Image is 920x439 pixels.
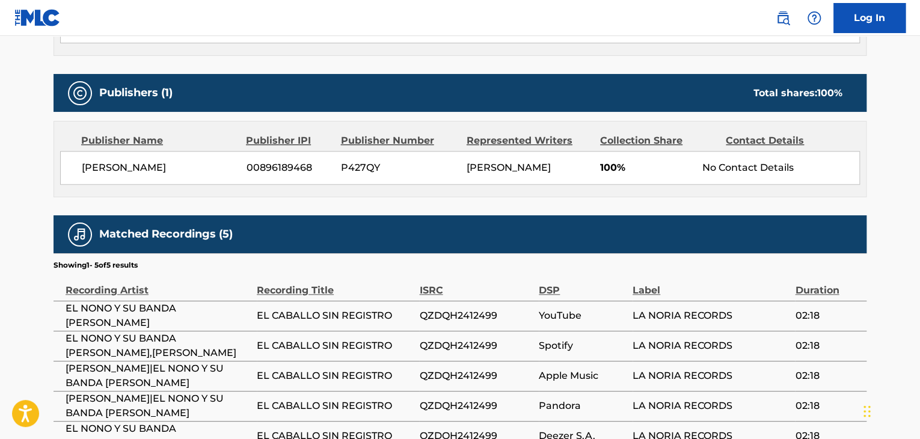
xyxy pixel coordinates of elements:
a: Public Search [771,6,795,30]
span: 00896189468 [247,161,332,175]
div: Recording Title [257,271,413,298]
img: Matched Recordings [73,227,87,242]
span: LA NORIA RECORDS [633,369,789,383]
span: QZDQH2412499 [419,309,533,323]
div: ISRC [419,271,533,298]
img: search [776,11,790,25]
span: Apple Music [539,369,627,383]
div: Contact Details [726,134,842,148]
span: P427QY [341,161,458,175]
span: 100 % [817,87,842,99]
div: Collection Share [600,134,717,148]
span: EL NONO Y SU BANDA [PERSON_NAME] [66,301,251,330]
span: Pandora [539,399,627,413]
div: Publisher Name [81,134,237,148]
span: [PERSON_NAME]|EL NONO Y SU BANDA [PERSON_NAME] [66,391,251,420]
span: EL CABALLO SIN REGISTRO [257,309,413,323]
span: EL NONO Y SU BANDA [PERSON_NAME],[PERSON_NAME] [66,331,251,360]
span: Spotify [539,339,627,353]
span: [PERSON_NAME] [467,162,551,173]
div: Total shares: [753,86,842,100]
span: 02:18 [795,369,860,383]
span: LA NORIA RECORDS [633,309,789,323]
span: 02:18 [795,399,860,413]
div: Represented Writers [467,134,591,148]
span: [PERSON_NAME]|EL NONO Y SU BANDA [PERSON_NAME] [66,361,251,390]
div: Publisher IPI [246,134,331,148]
a: Log In [833,3,906,33]
iframe: Chat Widget [860,381,920,439]
span: [PERSON_NAME] [82,161,238,175]
p: Showing 1 - 5 of 5 results [54,260,138,271]
div: Recording Artist [66,271,251,298]
span: QZDQH2412499 [419,399,533,413]
span: LA NORIA RECORDS [633,399,789,413]
div: No Contact Details [702,161,859,175]
span: 100% [600,161,693,175]
img: help [807,11,821,25]
div: Arrastrar [863,393,871,429]
div: Label [633,271,789,298]
div: Duration [795,271,860,298]
h5: Publishers (1) [99,86,173,100]
img: Publishers [73,86,87,100]
span: QZDQH2412499 [419,369,533,383]
span: YouTube [539,309,627,323]
div: Help [802,6,826,30]
span: EL CABALLO SIN REGISTRO [257,369,413,383]
span: 02:18 [795,339,860,353]
div: Publisher Number [340,134,457,148]
div: DSP [539,271,627,298]
h5: Matched Recordings (5) [99,227,233,241]
span: LA NORIA RECORDS [633,339,789,353]
span: 02:18 [795,309,860,323]
span: EL CABALLO SIN REGISTRO [257,399,413,413]
div: Widget de chat [860,381,920,439]
span: QZDQH2412499 [419,339,533,353]
img: MLC Logo [14,9,61,26]
span: EL CABALLO SIN REGISTRO [257,339,413,353]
